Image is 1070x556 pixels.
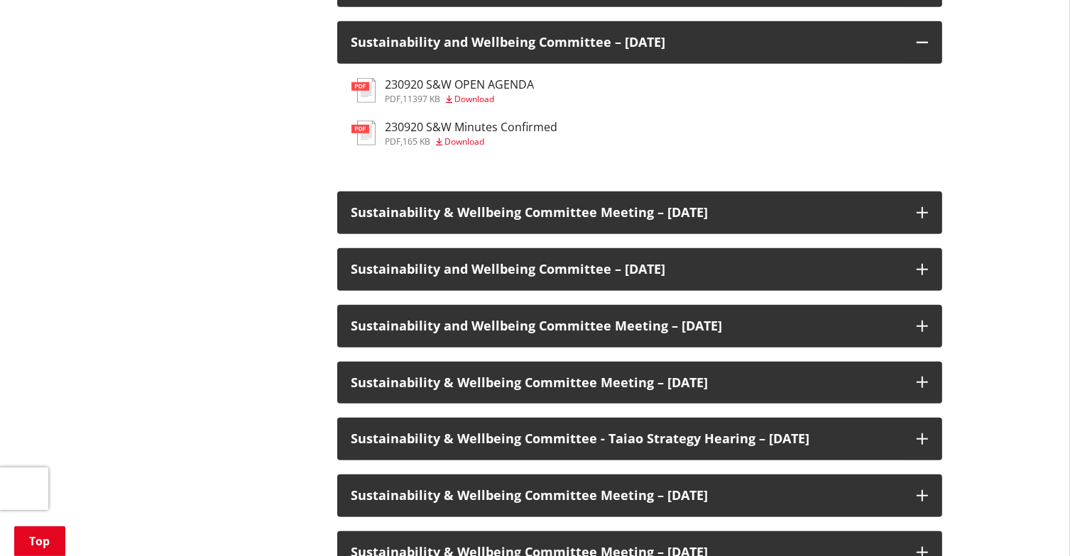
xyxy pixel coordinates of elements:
a: Top [14,526,65,556]
span: Download [455,93,495,105]
a: 230920 S&W OPEN AGENDA pdf,11397 KB Download [351,78,535,104]
h3: Sustainability & Wellbeing Committee - Taiao Strategy Hearing – [DATE] [351,432,902,446]
h3: Sustainability and Wellbeing Committee – [DATE] [351,262,902,277]
iframe: Messenger Launcher [1005,496,1056,547]
div: , [386,138,558,146]
span: pdf [386,135,401,148]
h3: Sustainability and Wellbeing Committee Meeting – [DATE] [351,319,902,333]
span: pdf [386,93,401,105]
h3: 230920 S&W OPEN AGENDA [386,78,535,91]
span: 11397 KB [403,93,441,105]
span: Download [445,135,485,148]
div: , [386,95,535,104]
img: document-pdf.svg [351,121,376,145]
a: 230920 S&W Minutes Confirmed pdf,165 KB Download [351,121,558,146]
span: 165 KB [403,135,431,148]
h3: Sustainability & Wellbeing Committee Meeting – [DATE] [351,206,902,220]
h3: Sustainability & Wellbeing Committee Meeting – [DATE] [351,489,902,503]
img: document-pdf.svg [351,78,376,103]
h3: Sustainability & Wellbeing Committee Meeting – [DATE] [351,376,902,390]
h3: Sustainability and Wellbeing Committee – [DATE] [351,35,902,50]
h3: 230920 S&W Minutes Confirmed [386,121,558,134]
